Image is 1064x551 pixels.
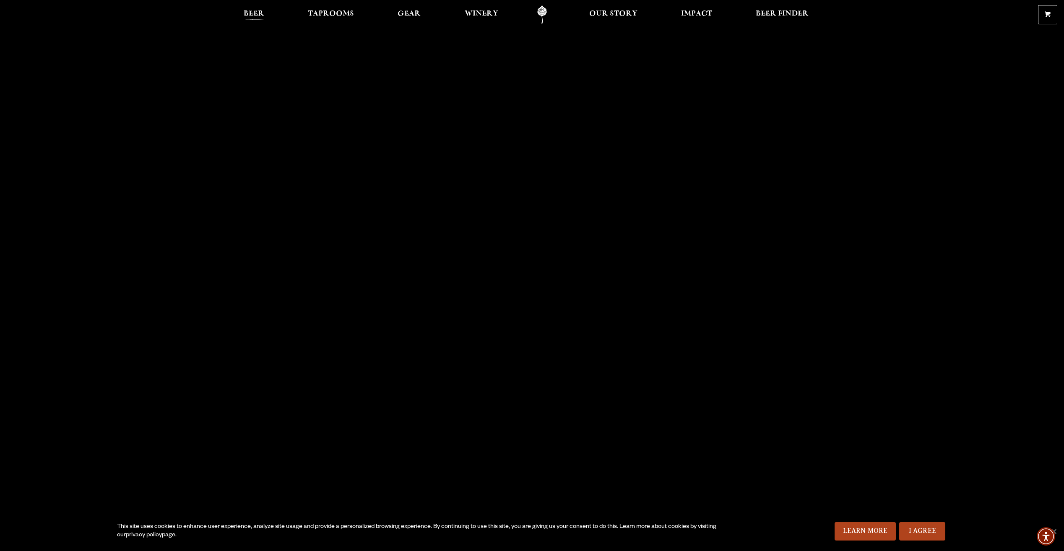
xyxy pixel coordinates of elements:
a: Winery [459,5,504,24]
span: Impact [681,10,712,17]
span: Winery [465,10,498,17]
a: Beer [238,5,270,24]
a: Gear [392,5,426,24]
span: Gear [398,10,421,17]
div: This site uses cookies to enhance user experience, analyze site usage and provide a personalized ... [117,523,730,540]
a: Beer Finder [750,5,814,24]
a: privacy policy [126,532,162,539]
a: Learn More [835,522,896,541]
a: I Agree [899,522,945,541]
span: Taprooms [308,10,354,17]
a: Taprooms [302,5,359,24]
span: Beer [244,10,264,17]
span: Beer Finder [756,10,809,17]
a: Impact [676,5,718,24]
span: Our Story [589,10,637,17]
div: Accessibility Menu [1037,527,1055,546]
a: Odell Home [526,5,558,24]
a: Our Story [584,5,643,24]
